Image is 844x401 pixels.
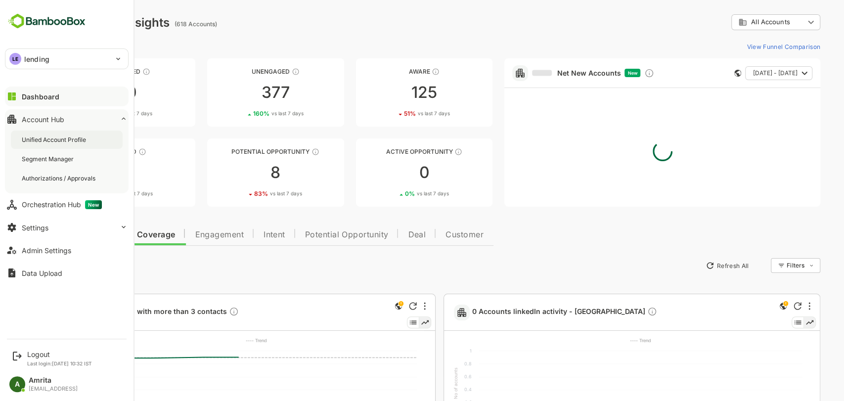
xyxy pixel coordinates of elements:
[235,190,267,197] span: vs last 7 days
[397,68,405,76] div: These accounts have just entered the buying cycle and need further nurturing
[173,58,310,127] a: UnengagedThese accounts have not shown enough engagement and need nurturing377160%vs last 7 days
[44,361,53,366] text: 400
[420,148,428,156] div: These accounts have open opportunities which might be at any of the Sales Stages
[5,49,128,69] div: LElending
[321,165,458,180] div: 0
[774,302,776,310] div: More
[711,66,778,80] button: [DATE] - [DATE]
[743,300,755,313] div: This is a global insight. Segment selection is not applicable for this view
[173,68,310,75] div: Unengaged
[497,69,586,78] a: Net New Accounts
[5,12,89,31] img: BambooboxFullLogoMark.5f36c76dfaba33ec1ec1367b70bb1252.svg
[270,231,354,239] span: Potential Opportunity
[160,231,209,239] span: Engagement
[716,18,755,26] span: All Accounts
[173,148,310,155] div: Potential Opportunity
[27,360,92,366] p: Last login: [DATE] 10:32 IST
[321,85,458,100] div: 125
[752,262,770,269] div: Filters
[22,269,62,277] div: Data Upload
[24,68,161,75] div: Unreached
[86,110,118,117] span: vs last 7 days
[369,110,415,117] div: 51 %
[220,190,267,197] div: 83 %
[430,374,437,379] text: 0.6
[219,110,269,117] div: 160 %
[704,18,770,27] div: All Accounts
[5,87,129,106] button: Dashboard
[370,190,414,197] div: 0 %
[358,300,370,313] div: This is a global insight. Segment selection is not applicable for this view
[24,165,161,180] div: 18
[22,174,97,182] div: Authorizations / Approvals
[5,218,129,237] button: Settings
[718,67,763,80] span: [DATE] - [DATE]
[72,190,118,197] div: 81 %
[5,195,129,215] button: Orchestration HubNew
[595,338,617,343] text: ---- Trend
[22,92,59,101] div: Dashboard
[430,361,437,366] text: 0.8
[45,387,53,392] text: 200
[22,246,71,255] div: Admin Settings
[22,223,48,232] div: Settings
[5,240,129,260] button: Admin Settings
[321,68,458,75] div: Aware
[9,376,25,392] div: A
[389,302,391,310] div: More
[194,307,204,318] div: Description not present
[24,138,161,207] a: EngagedThese accounts are warm, further nurturing would qualify them to MQAs1881%vs last 7 days
[22,200,102,209] div: Orchestration Hub
[22,135,88,144] div: Unified Account Profile
[108,68,116,76] div: These accounts have not been engaged with for a defined time period
[373,231,391,239] span: Deal
[321,148,458,155] div: Active Opportunity
[22,115,64,124] div: Account Hub
[321,138,458,207] a: Active OpportunityThese accounts have open opportunities which might be at any of the Sales Stage...
[708,39,786,54] button: View Funnel Comparison
[438,307,626,318] a: 0 Accounts linkedIn activity - [GEOGRAPHIC_DATA]Description not present
[211,338,232,343] text: ---- Trend
[173,85,310,100] div: 377
[24,54,49,64] p: lending
[382,190,414,197] span: vs last 7 days
[86,190,118,197] span: vs last 7 days
[24,85,161,100] div: 90
[104,148,112,156] div: These accounts are warm, further nurturing would qualify them to MQAs
[24,257,96,274] a: New Insights
[29,376,78,385] div: Amrita
[24,58,161,127] a: UnreachedThese accounts have not been engaged with for a defined time period9015%vs last 7 days
[759,302,767,310] div: Refresh
[72,110,118,117] div: 15 %
[383,110,415,117] span: vs last 7 days
[751,257,786,274] div: Filters
[44,374,53,379] text: 300
[237,110,269,117] span: vs last 7 days
[374,302,382,310] div: Refresh
[140,20,185,28] ag: (618 Accounts)
[419,367,424,399] text: No of accounts
[697,13,786,32] div: All Accounts
[24,15,135,30] div: Dashboard Insights
[257,68,265,76] div: These accounts have not shown enough engagement and need nurturing
[610,68,620,78] div: Discover new ICP-fit accounts showing engagement — via intent surges, anonymous website visits, L...
[229,231,251,239] span: Intent
[27,350,92,358] div: Logout
[5,263,129,283] button: Data Upload
[85,200,102,209] span: New
[52,307,204,318] span: 453 Accounts with more than 3 contacts
[34,231,140,239] span: Data Quality and Coverage
[438,307,622,318] span: 0 Accounts linkedIn activity - [GEOGRAPHIC_DATA]
[430,387,437,392] text: 0.4
[277,148,285,156] div: These accounts are MQAs and can be passed on to Inside Sales
[33,367,39,399] text: No of accounts
[435,348,437,354] text: 1
[52,307,208,318] a: 453 Accounts with more than 3 contactsDescription not present
[9,53,21,65] div: LE
[613,307,622,318] div: Description not present
[666,258,718,273] button: Refresh All
[5,109,129,129] button: Account Hub
[700,70,707,77] div: This card does not support filter and segments
[45,348,53,354] text: 500
[173,138,310,207] a: Potential OpportunityThese accounts are MQAs and can be passed on to Inside Sales883%vs last 7 days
